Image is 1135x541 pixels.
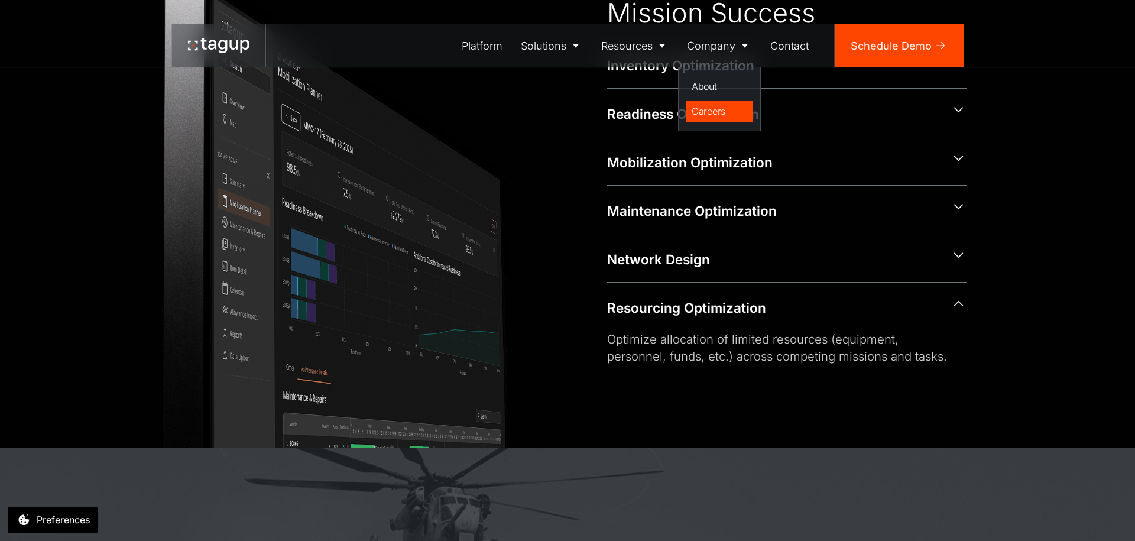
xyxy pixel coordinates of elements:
div: Resources [601,38,653,54]
div: Contact [770,38,809,54]
div: Readiness Optimization [607,105,939,124]
a: Careers [686,101,753,123]
a: Contact [761,24,818,67]
div: Maintenance Optimization [607,202,939,221]
a: Resources [592,24,678,67]
a: Schedule Demo [835,24,964,67]
a: Solutions [512,24,592,67]
div: Network Design [607,250,939,269]
div: Mobilization Optimization [607,153,939,172]
div: Company [687,38,735,54]
a: Platform [452,24,512,67]
a: Company [678,24,761,67]
a: About [686,76,753,98]
div: Solutions [521,38,566,54]
div: Preferences [37,513,90,527]
nav: Company [678,67,761,131]
div: Schedule Demo [851,38,932,54]
div: Platform [462,38,502,54]
div: Careers [692,104,747,118]
div: Optimize allocation of limited resources (equipment, personnel, funds, etc.) across competing mis... [607,331,947,365]
div: About [692,79,747,93]
div: Resourcing Optimization [607,299,939,318]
